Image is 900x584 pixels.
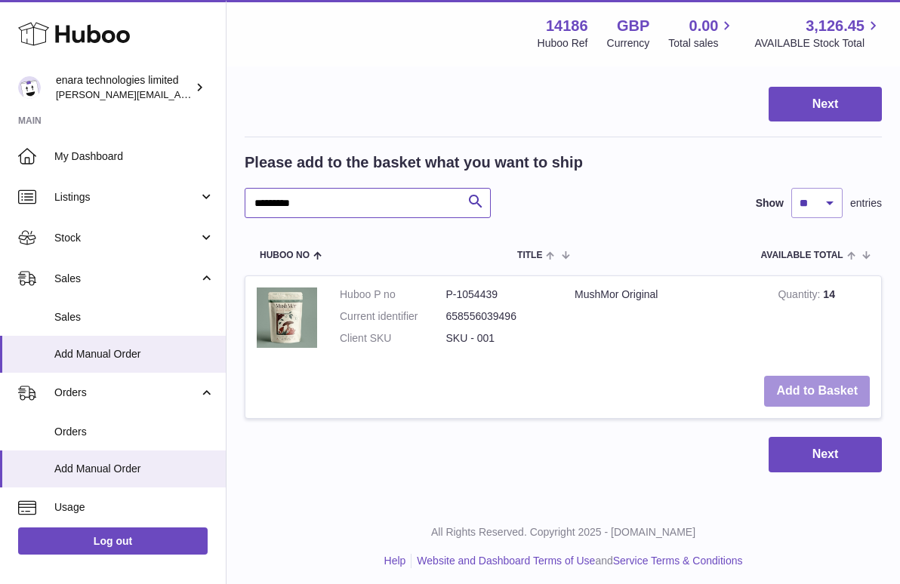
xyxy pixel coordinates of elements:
span: Huboo no [260,251,310,260]
a: Service Terms & Conditions [613,555,743,567]
a: 0.00 Total sales [668,16,735,51]
label: Show [756,196,784,211]
span: Usage [54,500,214,515]
li: and [411,554,742,568]
span: My Dashboard [54,149,214,164]
a: Website and Dashboard Terms of Use [417,555,595,567]
span: Title [517,251,542,260]
dd: 658556039496 [446,309,553,324]
span: Stock [54,231,199,245]
span: Add Manual Order [54,347,214,361]
button: Next [769,87,882,122]
strong: Quantity [778,288,823,304]
td: 14 [766,276,881,364]
span: 3,126.45 [806,16,865,36]
dd: P-1054439 [446,287,553,302]
span: Add Manual Order [54,462,214,476]
img: Dee@enara.co [18,76,41,99]
strong: GBP [617,16,649,36]
dt: Current identifier [340,309,446,324]
span: AVAILABLE Total [761,251,843,260]
h2: Please add to the basket what you want to ship [245,152,583,173]
img: MushMor Original [257,287,317,348]
span: Orders [54,425,214,439]
span: Sales [54,272,199,286]
span: Total sales [668,36,735,51]
dt: Huboo P no [340,287,446,302]
span: [PERSON_NAME][EMAIL_ADDRESS][DOMAIN_NAME] [56,88,303,100]
div: enara technologies limited [56,73,192,102]
span: 0.00 [689,16,719,36]
dt: Client SKU [340,331,446,346]
strong: 14186 [546,16,588,36]
div: Huboo Ref [538,36,588,51]
td: MushMor Original [563,276,766,364]
span: Orders [54,386,199,400]
dd: SKU - 001 [446,331,553,346]
a: Help [384,555,406,567]
span: AVAILABLE Stock Total [754,36,882,51]
span: Sales [54,310,214,324]
button: Next [769,437,882,472]
a: 3,126.45 AVAILABLE Stock Total [754,16,882,51]
button: Add to Basket [764,376,870,407]
span: entries [850,196,882,211]
span: Listings [54,190,199,204]
a: Log out [18,527,208,555]
div: Currency [607,36,650,51]
p: All Rights Reserved. Copyright 2025 - [DOMAIN_NAME] [239,525,888,539]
